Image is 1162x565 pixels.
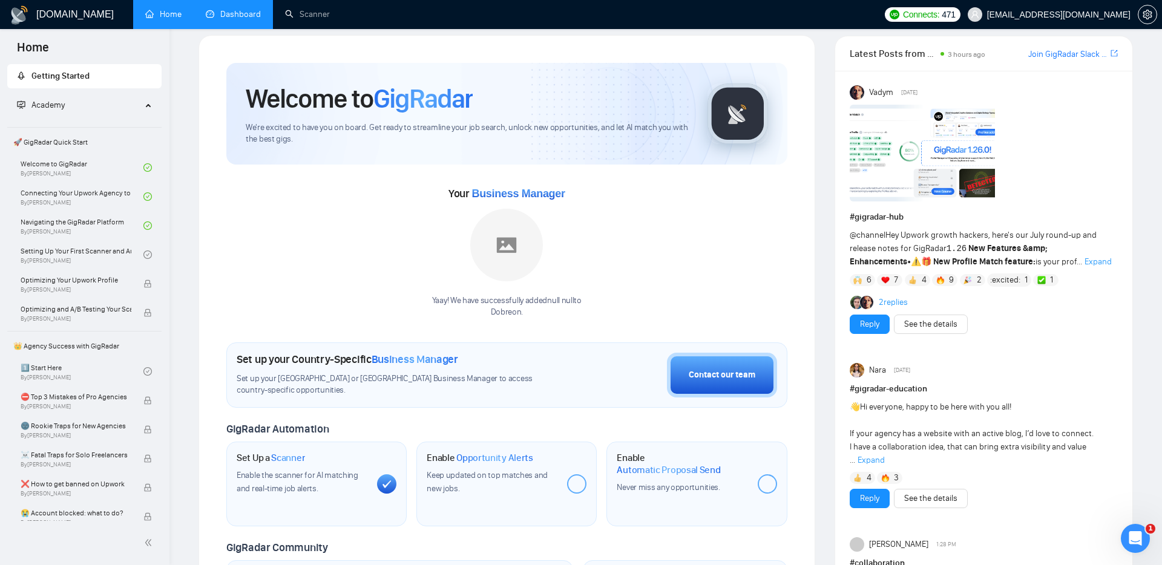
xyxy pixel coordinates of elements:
li: Getting Started [7,64,162,88]
img: F09AC4U7ATU-image.png [850,105,995,201]
img: ❤️ [881,276,890,284]
img: upwork-logo.png [890,10,899,19]
span: fund-projection-screen [17,100,25,109]
span: lock [143,512,152,521]
span: setting [1138,10,1157,19]
span: Enable the scanner for AI matching and real-time job alerts. [237,470,358,494]
span: 3 [894,472,899,484]
span: Expand [1085,256,1112,267]
a: Reply [860,318,879,331]
span: Business Manager [471,188,565,200]
span: ☠️ Fatal Traps for Solo Freelancers [21,449,131,461]
img: ✅ [1037,276,1046,284]
a: Setting Up Your First Scanner and Auto-BidderBy[PERSON_NAME] [21,241,143,268]
span: 1 [1050,274,1053,286]
h1: Set Up a [237,452,305,464]
span: 👋 [850,402,860,412]
img: Vadym [850,85,864,100]
code: 1.26 [947,244,967,253]
a: setting [1138,10,1157,19]
a: searchScanner [285,9,330,19]
img: 🔥 [936,276,945,284]
span: [DATE] [901,87,917,98]
span: Academy [31,100,65,110]
span: Getting Started [31,71,90,81]
span: 🚀 GigRadar Quick Start [8,130,160,154]
a: Reply [860,492,879,505]
span: ⚠️ [911,256,921,267]
img: placeholder.png [470,209,543,281]
button: Reply [850,315,890,334]
span: Business Manager [372,353,458,366]
span: GigRadar Automation [226,422,329,436]
span: Opportunity Alerts [456,452,533,464]
img: 🙌 [853,276,862,284]
span: By [PERSON_NAME] [21,432,131,439]
span: check-circle [143,367,152,376]
span: 🎁 [921,256,931,267]
div: Yaay! We have successfully added null null to [432,295,582,318]
a: 2replies [879,296,908,309]
span: 7 [894,274,898,286]
span: Optimizing and A/B Testing Your Scanner for Better Results [21,303,131,315]
span: By [PERSON_NAME] [21,461,131,468]
span: lock [143,309,152,317]
span: By [PERSON_NAME] [21,286,131,293]
span: [PERSON_NAME] [869,538,928,551]
span: Academy [17,100,65,110]
span: 471 [942,8,955,21]
span: rocket [17,71,25,80]
span: Expand [858,455,885,465]
span: 2 [977,274,982,286]
a: homeHome [145,9,182,19]
a: Navigating the GigRadar PlatformBy[PERSON_NAME] [21,212,143,239]
span: 😭 Account blocked: what to do? [21,507,131,519]
span: Home [7,39,59,64]
span: GigRadar Community [226,541,328,554]
span: By [PERSON_NAME] [21,403,131,410]
span: Automatic Proposal Send [617,464,720,476]
p: Dobreon . [432,307,582,318]
span: [DATE] [894,365,910,376]
a: export [1111,48,1118,59]
span: export [1111,48,1118,58]
span: lock [143,396,152,405]
span: Nara [869,364,886,377]
h1: Welcome to [246,82,473,115]
span: GigRadar [373,82,473,115]
span: Optimizing Your Upwork Profile [21,274,131,286]
span: lock [143,279,152,288]
span: Latest Posts from the GigRadar Community [850,46,937,61]
span: ❌ How to get banned on Upwork [21,478,131,490]
a: Join GigRadar Slack Community [1028,48,1108,61]
span: Scanner [271,452,305,464]
img: 🎉 [963,276,972,284]
span: check-circle [143,250,152,259]
button: setting [1138,5,1157,24]
span: 9 [949,274,954,286]
h1: Enable [617,452,747,475]
span: By [PERSON_NAME] [21,490,131,497]
span: 4 [922,274,927,286]
span: Set up your [GEOGRAPHIC_DATA] or [GEOGRAPHIC_DATA] Business Manager to access country-specific op... [237,373,561,396]
a: dashboardDashboard [206,9,261,19]
button: See the details [894,315,968,334]
button: See the details [894,489,968,508]
span: Keep updated on top matches and new jobs. [427,470,548,494]
a: See the details [904,492,957,505]
a: See the details [904,318,957,331]
h1: Set up your Country-Specific [237,353,458,366]
span: lock [143,425,152,434]
span: Your [448,187,565,200]
span: 6 [867,274,871,286]
span: By [PERSON_NAME] [21,315,131,322]
span: Hey Upwork growth hackers, here's our July round-up and release notes for GigRadar • is your prof... [850,230,1097,267]
img: Nara [850,363,864,377]
a: 1️⃣ Start HereBy[PERSON_NAME] [21,358,143,385]
span: By [PERSON_NAME] [21,519,131,526]
span: @channel [850,230,885,240]
img: Alex B [850,296,864,309]
span: check-circle [143,192,152,201]
span: 1 [1025,274,1028,286]
span: Connects: [903,8,939,21]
